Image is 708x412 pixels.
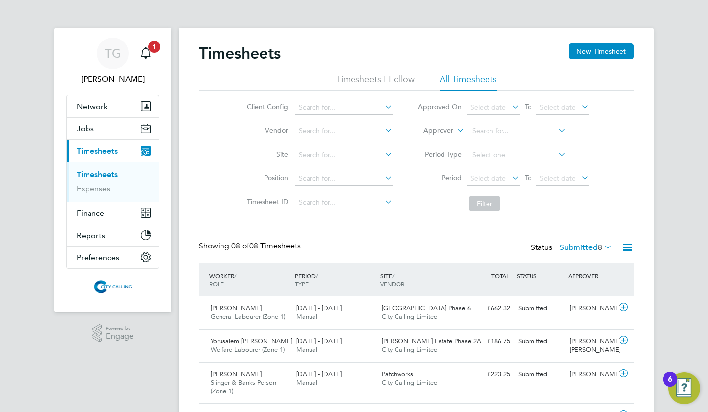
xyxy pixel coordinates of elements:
[295,101,393,115] input: Search for...
[598,243,602,252] span: 8
[211,345,285,354] span: Welfare Labourer (Zone 1)
[295,196,393,209] input: Search for...
[199,43,281,63] h2: Timesheets
[540,174,575,183] span: Select date
[380,280,404,288] span: VENDOR
[469,196,500,211] button: Filter
[382,345,438,354] span: City Calling Limited
[469,148,566,162] input: Select one
[244,102,288,111] label: Client Config
[491,272,509,280] span: TOTAL
[77,208,104,218] span: Finance
[417,173,462,182] label: Period
[417,150,462,159] label: Period Type
[382,312,438,321] span: City Calling Limited
[66,73,159,85] span: Toby Gibbs
[292,267,378,292] div: PERIOD
[514,300,566,317] div: Submitted
[296,337,342,345] span: [DATE] - [DATE]
[211,304,262,312] span: [PERSON_NAME]
[316,272,318,280] span: /
[514,367,566,383] div: Submitted
[231,241,249,251] span: 08 of
[136,38,156,69] a: 1
[540,103,575,112] span: Select date
[295,280,309,288] span: TYPE
[522,171,534,184] span: To
[295,172,393,186] input: Search for...
[67,118,159,139] button: Jobs
[77,253,119,262] span: Preferences
[77,170,118,179] a: Timesheets
[207,267,292,292] div: WORKER
[106,332,133,341] span: Engage
[296,312,317,321] span: Manual
[231,241,301,251] span: 08 Timesheets
[66,279,159,294] a: Go to home page
[244,197,288,206] label: Timesheet ID
[463,367,514,383] div: £223.25
[531,241,614,255] div: Status
[668,379,672,392] div: 6
[514,333,566,350] div: Submitted
[440,73,497,91] li: All Timesheets
[382,378,438,387] span: City Calling Limited
[67,95,159,117] button: Network
[67,224,159,246] button: Reports
[77,124,94,133] span: Jobs
[295,148,393,162] input: Search for...
[54,28,171,312] nav: Main navigation
[67,140,159,162] button: Timesheets
[199,241,303,251] div: Showing
[296,378,317,387] span: Manual
[668,372,700,404] button: Open Resource Center, 6 new notifications
[463,300,514,317] div: £662.32
[234,272,236,280] span: /
[382,370,413,378] span: Patchworks
[560,243,612,252] label: Submitted
[211,370,268,378] span: [PERSON_NAME]…
[77,231,105,240] span: Reports
[148,41,160,53] span: 1
[566,367,617,383] div: [PERSON_NAME]
[296,304,342,312] span: [DATE] - [DATE]
[569,43,634,59] button: New Timesheet
[382,304,471,312] span: [GEOGRAPHIC_DATA] Phase 6
[336,73,415,91] li: Timesheets I Follow
[566,300,617,317] div: [PERSON_NAME]
[211,378,276,395] span: Slinger & Banks Person (Zone 1)
[66,38,159,85] a: TG[PERSON_NAME]
[244,150,288,159] label: Site
[67,247,159,268] button: Preferences
[566,333,617,358] div: [PERSON_NAME] [PERSON_NAME]
[296,370,342,378] span: [DATE] - [DATE]
[378,267,463,292] div: SITE
[392,272,394,280] span: /
[92,324,134,343] a: Powered byEngage
[514,267,566,285] div: STATUS
[106,324,133,332] span: Powered by
[566,267,617,285] div: APPROVER
[470,103,506,112] span: Select date
[417,102,462,111] label: Approved On
[295,124,393,138] input: Search for...
[382,337,481,345] span: [PERSON_NAME] Estate Phase 2A
[211,312,285,321] span: General Labourer (Zone 1)
[91,279,134,294] img: citycalling-logo-retina.png
[67,162,159,202] div: Timesheets
[209,280,224,288] span: ROLE
[522,100,534,113] span: To
[409,126,453,136] label: Approver
[470,174,506,183] span: Select date
[463,333,514,350] div: £186.75
[244,173,288,182] label: Position
[67,202,159,224] button: Finance
[296,345,317,354] span: Manual
[105,47,121,60] span: TG
[211,337,292,345] span: Yorusalem [PERSON_NAME]
[77,184,110,193] a: Expenses
[77,102,108,111] span: Network
[469,124,566,138] input: Search for...
[244,126,288,135] label: Vendor
[77,146,118,156] span: Timesheets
